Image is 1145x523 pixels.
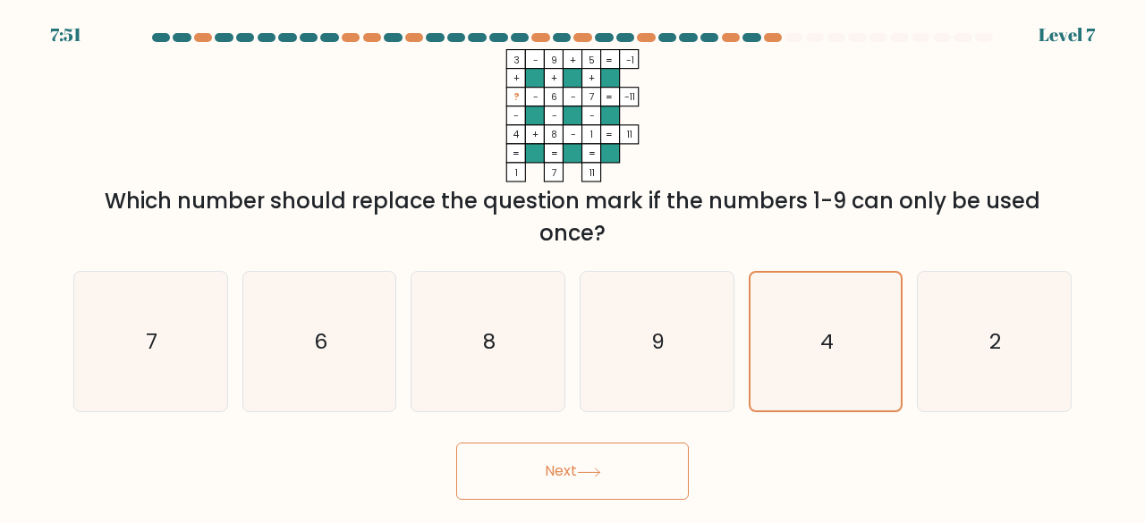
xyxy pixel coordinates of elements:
tspan: = [606,128,613,141]
div: Level 7 [1039,21,1095,48]
tspan: 7 [551,166,557,180]
tspan: 9 [551,54,557,67]
tspan: + [589,72,595,85]
tspan: + [532,128,539,141]
tspan: 11 [627,128,632,141]
div: Which number should replace the question mark if the numbers 1-9 can only be used once? [84,185,1061,249]
tspan: - [533,90,539,104]
tspan: 7 [589,90,595,104]
div: 7:51 [50,21,81,48]
tspan: 3 [513,54,520,67]
tspan: 5 [589,54,595,67]
text: 2 [990,326,1002,356]
tspan: - [589,109,595,122]
tspan: -1 [626,54,634,67]
tspan: ? [513,90,520,104]
tspan: 11 [589,166,595,180]
tspan: - [552,109,557,122]
text: 7 [146,326,157,356]
tspan: = [606,90,613,104]
button: Next [456,443,689,500]
tspan: 6 [551,90,557,104]
tspan: = [589,147,596,160]
tspan: - [571,90,576,104]
tspan: 1 [590,128,593,141]
text: 6 [314,326,327,356]
tspan: - [533,54,539,67]
tspan: 8 [551,128,557,141]
text: 8 [483,326,496,356]
tspan: = [606,54,613,67]
tspan: 4 [513,128,520,141]
tspan: - [513,109,519,122]
tspan: -11 [624,90,635,104]
tspan: + [513,72,520,85]
tspan: = [551,147,558,160]
tspan: + [570,54,576,67]
tspan: 1 [515,166,518,180]
text: 9 [651,326,665,356]
tspan: + [551,72,557,85]
text: 4 [820,327,834,356]
tspan: - [571,128,576,141]
tspan: = [513,147,520,160]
